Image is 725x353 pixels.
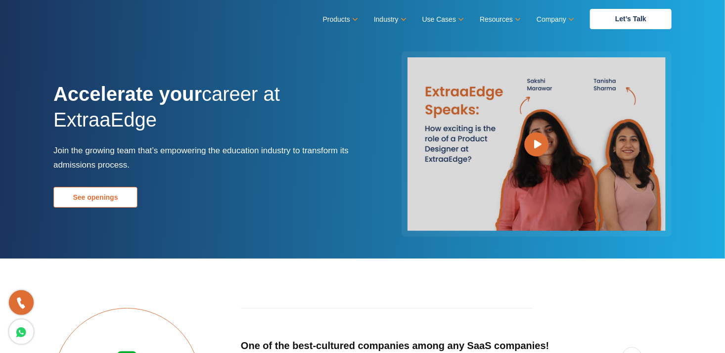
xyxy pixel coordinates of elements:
a: Resources [480,12,519,27]
a: See openings [53,187,137,208]
p: Join the growing team that’s empowering the education industry to transform its admissions process. [53,143,355,172]
h1: career at ExtraaEdge [53,81,355,143]
a: Use Cases [422,12,462,27]
strong: Accelerate your [53,83,202,105]
h5: One of the best-cultured companies among any SaaS companies! [241,340,566,352]
a: Industry [374,12,405,27]
a: Products [323,12,357,27]
a: Let’s Talk [590,9,672,29]
a: Company [537,12,573,27]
